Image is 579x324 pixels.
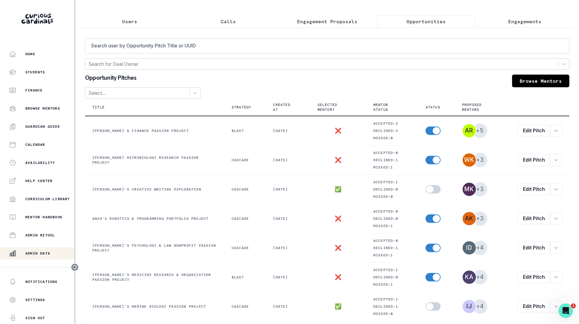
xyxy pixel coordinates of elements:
p: [DATE] [273,187,303,192]
p: Cascade [232,158,259,162]
p: Users [122,18,137,25]
p: Cascade [232,216,259,221]
p: Settings [25,297,45,302]
p: Browse Mentors [25,106,60,111]
p: Declined: 1 [373,245,411,250]
span: +3 [473,182,487,197]
a: Edit Pitch [518,125,550,137]
div: Karim Abdelhalim [465,274,473,280]
p: [DATE] [273,128,303,133]
div: Melanie Kessinger [464,186,474,192]
p: Cascade [232,245,259,250]
p: Ansh's Robotics & Programming Portfolio Project [92,216,217,221]
p: Accepted: 3 [373,121,411,126]
div: Abhinav Kiran [465,216,473,221]
p: Accepted: 0 [373,150,411,155]
p: Mentor Handbook [25,215,62,220]
p: Availability [25,160,55,165]
p: [DATE] [273,245,303,250]
p: Declined: 0 [373,216,411,221]
a: Edit Pitch [518,300,550,313]
p: Opportunities [407,18,446,25]
p: Sign Out [25,316,45,320]
p: Cascade [232,187,259,192]
p: [DATE] [273,216,303,221]
p: Declined: 2 [373,128,411,133]
p: Accepted: 0 [373,209,411,214]
p: Missed: 1 [373,223,411,228]
p: Accepted: 1 [373,180,411,184]
p: Blast [232,128,259,133]
button: row menu [550,154,562,166]
p: Blast [232,275,259,280]
p: Home [25,52,35,56]
button: row menu [550,183,562,195]
p: Accepted: 1 [373,268,411,272]
p: Engagements [508,18,541,25]
p: Status [426,105,440,110]
img: Curious Cardinals Logo [21,14,53,24]
p: ❌ [335,128,342,133]
p: Missed: 0 [373,194,411,199]
p: Missed: 0 [373,311,411,316]
span: +4 [473,241,487,255]
p: Proposed Mentors [462,102,496,112]
p: Calendar [25,142,45,147]
p: Declined: 0 [373,275,411,280]
p: Opportunity Pitches [85,75,136,82]
p: Missed: 1 [373,253,411,258]
p: ✅ [335,304,342,309]
a: Edit Pitch [518,242,550,254]
p: [DATE] [273,158,303,162]
p: Calls [221,18,236,25]
p: [PERSON_NAME]'s Medicine Research & Organization Passion Project [92,272,217,282]
a: Edit Pitch [518,213,550,225]
p: Admin Data [25,251,50,256]
a: Edit Pitch [518,154,550,166]
p: [PERSON_NAME] & Finance Passion Project [92,128,217,133]
p: [DATE] [273,275,303,280]
p: ❌ [335,158,342,162]
p: Selected Mentor? [318,102,352,112]
p: Strategy [232,105,252,110]
div: India Jones [467,303,472,309]
div: Wonjin Ko [464,157,474,163]
p: Accepted: 1 [373,297,411,302]
p: Declined: 1 [373,304,411,309]
p: [PERSON_NAME]'s Psychology & Law Nonprofit Passion Project [92,243,217,253]
p: Accepted: 0 [373,238,411,243]
div: Aranyo Ray [465,128,473,133]
span: +3 [473,211,487,226]
p: [PERSON_NAME]'s Marine Biology Passion Project [92,304,217,309]
button: row menu [550,242,562,254]
p: Engagement Proposals [297,18,357,25]
p: Help Center [25,178,52,183]
span: +3 [473,153,487,167]
p: ❌ [335,245,342,250]
span: +5 [473,124,487,138]
p: Finance [25,88,43,93]
p: Guardian Guide [25,124,60,129]
a: Edit Pitch [518,183,550,195]
p: ❌ [335,216,342,221]
p: ❌ [335,275,342,280]
span: +4 [473,299,487,314]
p: [PERSON_NAME] Microbiology Research Passion Project [92,155,217,165]
p: Missed: 1 [373,165,411,170]
p: Title [92,105,105,110]
button: row menu [550,271,562,283]
p: Admin Retool [25,233,55,238]
p: [DATE] [273,304,303,309]
button: row menu [550,300,562,313]
a: Edit Pitch [518,271,550,283]
button: row menu [550,125,562,137]
span: 2 [571,303,576,308]
p: Curriculum Library [25,197,70,201]
p: Missed: 1 [373,282,411,287]
p: Mentor Status [373,102,404,112]
p: Notifications [25,279,58,284]
p: [PERSON_NAME]'s Creative Writing Exploration [92,187,217,192]
button: row menu [550,213,562,225]
button: Toggle sidebar [71,263,79,271]
p: Cascade [232,304,259,309]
